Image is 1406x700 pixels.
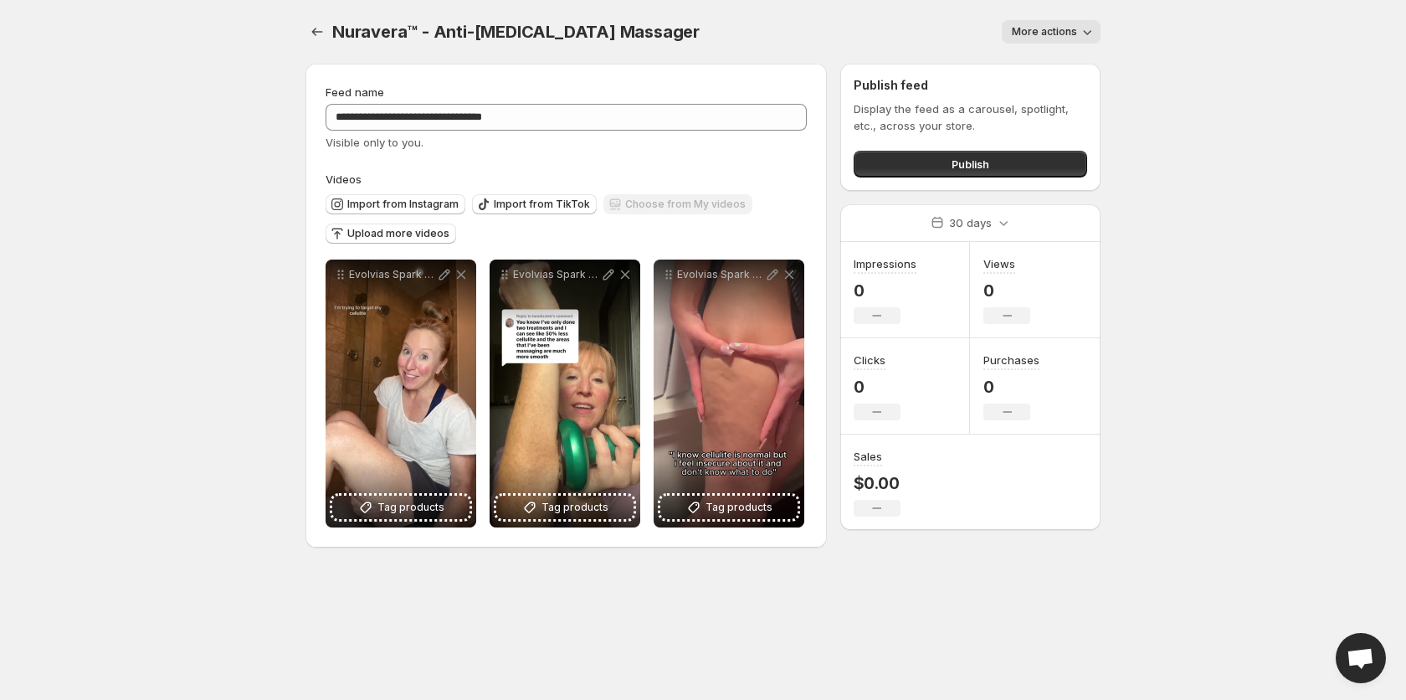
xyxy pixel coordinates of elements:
[854,352,885,368] h3: Clicks
[494,198,590,211] span: Import from TikTok
[1336,633,1386,683] a: Open chat
[377,499,444,516] span: Tag products
[347,227,449,240] span: Upload more videos
[326,194,465,214] button: Import from Instagram
[854,377,901,397] p: 0
[1002,20,1101,44] button: More actions
[332,22,700,42] span: Nuravera™ - Anti-[MEDICAL_DATA] Massager
[326,224,456,244] button: Upload more videos
[677,268,764,281] p: Evolvias Spark Shopify 2
[326,85,384,99] span: Feed name
[496,496,634,519] button: Tag products
[332,496,470,519] button: Tag products
[854,473,901,493] p: $0.00
[513,268,600,281] p: Evolvias Spark Shopify
[654,260,804,528] div: Evolvias Spark Shopify 2Tag products
[660,496,798,519] button: Tag products
[983,352,1039,368] h3: Purchases
[854,255,916,272] h3: Impressions
[326,172,362,186] span: Videos
[854,448,882,465] h3: Sales
[949,214,992,231] p: 30 days
[347,198,459,211] span: Import from Instagram
[854,100,1087,134] p: Display the feed as a carousel, spotlight, etc., across your store.
[472,194,597,214] button: Import from TikTok
[326,260,476,528] div: Evolvias Spark Shopify 1Tag products
[706,499,772,516] span: Tag products
[854,151,1087,178] button: Publish
[490,260,640,528] div: Evolvias Spark ShopifyTag products
[305,20,329,44] button: Settings
[326,136,423,149] span: Visible only to you.
[349,268,436,281] p: Evolvias Spark Shopify 1
[952,156,989,172] span: Publish
[983,377,1039,397] p: 0
[983,281,1030,301] p: 0
[1012,25,1077,39] span: More actions
[983,255,1015,272] h3: Views
[854,281,916,301] p: 0
[854,77,1087,94] h2: Publish feed
[541,499,608,516] span: Tag products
